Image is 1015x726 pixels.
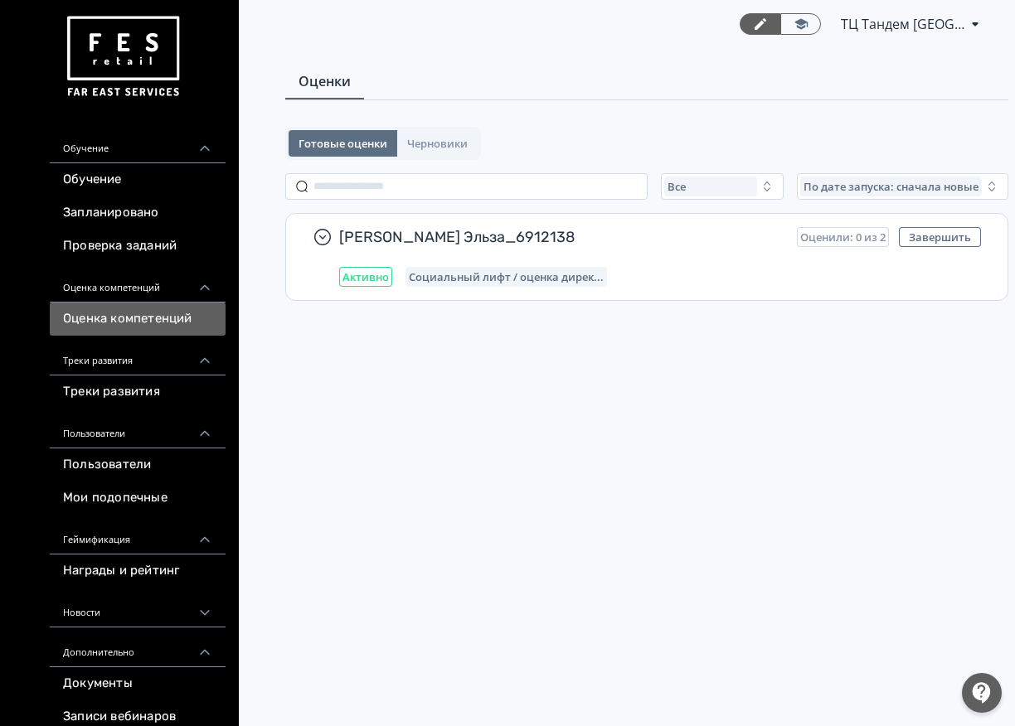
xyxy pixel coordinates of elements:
a: Переключиться в режим ученика [780,13,821,35]
button: Готовые оценки [289,130,397,157]
a: Обучение [50,163,226,196]
div: Пользователи [50,409,226,448]
span: Все [668,180,686,193]
div: Новости [50,588,226,627]
div: Обучение [50,123,226,163]
span: Оценки [299,71,351,91]
a: Оценка компетенций [50,302,226,336]
a: Запланировано [50,196,226,230]
button: Завершить [899,227,981,247]
a: Пользователи [50,448,226,482]
span: Черновики [407,137,468,150]
a: Треки развития [50,375,226,409]
div: Оценка компетенций [50,263,226,302]
span: Готовые оценки [299,137,387,150]
a: Документы [50,667,226,700]
div: Треки развития [50,336,226,375]
button: Все [661,173,784,200]
button: Черновики [397,130,478,157]
span: Активно [342,270,389,283]
button: По дате запуска: сначала новые [797,173,1008,200]
a: Награды и рейтинг [50,554,226,588]
span: [PERSON_NAME] Эльза_6912138 [339,227,784,247]
img: https://files.teachbase.ru/system/account/57463/logo/medium-936fc5084dd2c598f50a98b9cbe0469a.png [63,10,182,104]
a: Мои подопечные [50,482,226,515]
span: Оценили: 0 из 2 [800,230,886,244]
div: Дополнительно [50,627,226,667]
span: ТЦ Тандем Казань RE 6912138 [841,14,965,34]
div: Геймификация [50,515,226,554]
span: Социальный лифт / оценка директора магазина [409,270,604,283]
span: По дате запуска: сначала новые [804,180,979,193]
a: Проверка заданий [50,230,226,263]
